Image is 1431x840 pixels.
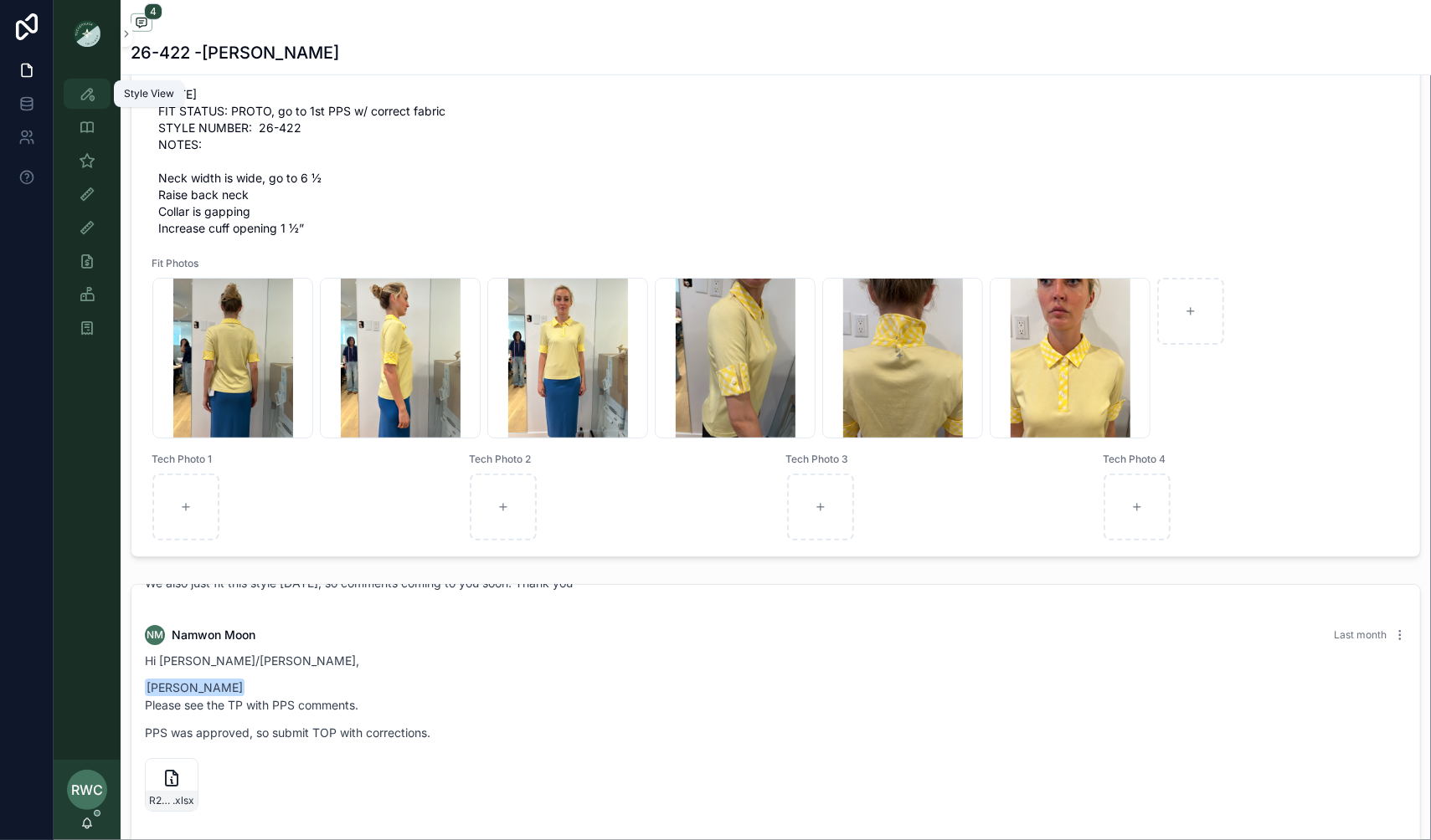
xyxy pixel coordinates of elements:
[74,20,100,47] img: App logo
[144,3,162,20] span: 4
[1103,453,1400,466] span: Tech Photo 4
[147,628,163,642] span: NM
[158,86,1393,237] span: [DATE] FIT STATUS: PROTO, go to 1st PPS w/ correct fabric STYLE NUMBER: 26-422 NOTES: Neck width ...
[172,627,255,643] span: Namwon Moon
[172,794,194,807] span: .xlsx
[1103,555,1400,568] span: TECH WIP
[71,780,103,800] span: RWC
[152,555,449,568] span: Generate PDF
[786,555,1084,568] span: Samples Arrived - Override
[145,696,1407,714] p: Please see the TP with PPS comments.
[54,67,121,365] div: scrollable content
[145,652,1407,669] p: Hi [PERSON_NAME]/[PERSON_NAME],
[152,257,1400,270] span: Fit Photos
[145,679,245,696] span: [PERSON_NAME]
[131,41,339,64] h1: 26-422 -[PERSON_NAME]
[124,87,174,100] div: Style View
[469,555,766,568] span: PDF
[131,13,152,34] button: 4
[469,453,766,466] span: Tech Photo 2
[145,724,1407,741] p: PPS was approved, so submit TOP with corrections.
[152,453,449,466] span: Tech Photo 1
[1334,628,1387,641] span: Last month
[786,453,1084,466] span: Tech Photo 3
[149,794,172,807] span: R26-TN#26-422_INTERLOCK-GINGHAM-QUARTER-SLEEVE_VW_PPS-App_[DATE]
